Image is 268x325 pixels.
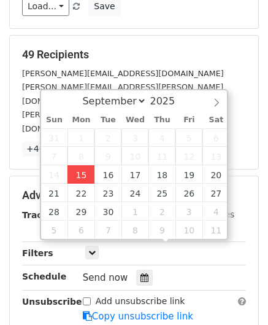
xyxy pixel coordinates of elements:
[121,147,148,165] span: September 10, 2025
[121,202,148,221] span: October 1, 2025
[41,221,68,239] span: October 5, 2025
[175,128,202,147] span: September 5, 2025
[147,95,191,107] input: Year
[83,311,193,322] a: Copy unsubscribe link
[22,272,66,281] strong: Schedule
[41,147,68,165] span: September 7, 2025
[41,202,68,221] span: September 28, 2025
[121,165,148,184] span: September 17, 2025
[175,165,202,184] span: September 19, 2025
[148,116,175,124] span: Thu
[175,147,202,165] span: September 12, 2025
[148,165,175,184] span: September 18, 2025
[22,297,82,307] strong: Unsubscribe
[94,165,121,184] span: September 16, 2025
[121,221,148,239] span: October 8, 2025
[94,147,121,165] span: September 9, 2025
[67,202,94,221] span: September 29, 2025
[22,82,223,106] small: [PERSON_NAME][EMAIL_ADDRESS][PERSON_NAME][DOMAIN_NAME]
[22,110,223,133] small: [PERSON_NAME][EMAIL_ADDRESS][PERSON_NAME][DOMAIN_NAME]
[202,165,229,184] span: September 20, 2025
[22,189,246,202] h5: Advanced
[67,221,94,239] span: October 6, 2025
[202,147,229,165] span: September 13, 2025
[202,116,229,124] span: Sat
[121,128,148,147] span: September 3, 2025
[148,221,175,239] span: October 9, 2025
[175,116,202,124] span: Fri
[22,69,224,78] small: [PERSON_NAME][EMAIL_ADDRESS][DOMAIN_NAME]
[67,184,94,202] span: September 22, 2025
[175,184,202,202] span: September 26, 2025
[67,116,94,124] span: Mon
[175,202,202,221] span: October 3, 2025
[41,165,68,184] span: September 14, 2025
[94,116,121,124] span: Tue
[94,202,121,221] span: September 30, 2025
[148,202,175,221] span: October 2, 2025
[94,128,121,147] span: September 2, 2025
[202,184,229,202] span: September 27, 2025
[175,221,202,239] span: October 10, 2025
[41,184,68,202] span: September 21, 2025
[121,116,148,124] span: Wed
[148,128,175,147] span: September 4, 2025
[22,210,63,220] strong: Tracking
[96,295,185,308] label: Add unsubscribe link
[22,141,74,157] a: +46 more
[121,184,148,202] span: September 24, 2025
[67,128,94,147] span: September 1, 2025
[41,128,68,147] span: August 31, 2025
[67,147,94,165] span: September 8, 2025
[148,147,175,165] span: September 11, 2025
[202,128,229,147] span: September 6, 2025
[83,272,128,283] span: Send now
[202,202,229,221] span: October 4, 2025
[148,184,175,202] span: September 25, 2025
[22,48,246,61] h5: 49 Recipients
[202,221,229,239] span: October 11, 2025
[94,221,121,239] span: October 7, 2025
[41,116,68,124] span: Sun
[67,165,94,184] span: September 15, 2025
[22,248,53,258] strong: Filters
[94,184,121,202] span: September 23, 2025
